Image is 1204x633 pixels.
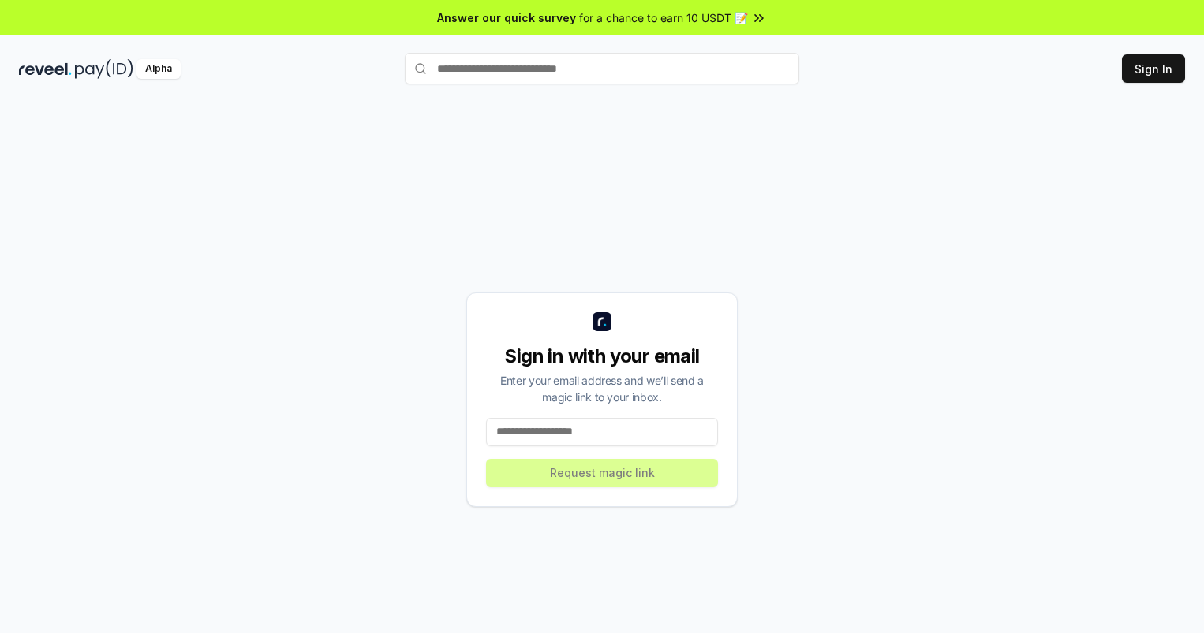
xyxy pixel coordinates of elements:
span: Answer our quick survey [437,9,576,26]
button: Sign In [1122,54,1185,83]
img: logo_small [593,312,611,331]
div: Sign in with your email [486,344,718,369]
div: Alpha [136,59,181,79]
span: for a chance to earn 10 USDT 📝 [579,9,748,26]
img: pay_id [75,59,133,79]
div: Enter your email address and we’ll send a magic link to your inbox. [486,372,718,405]
img: reveel_dark [19,59,72,79]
